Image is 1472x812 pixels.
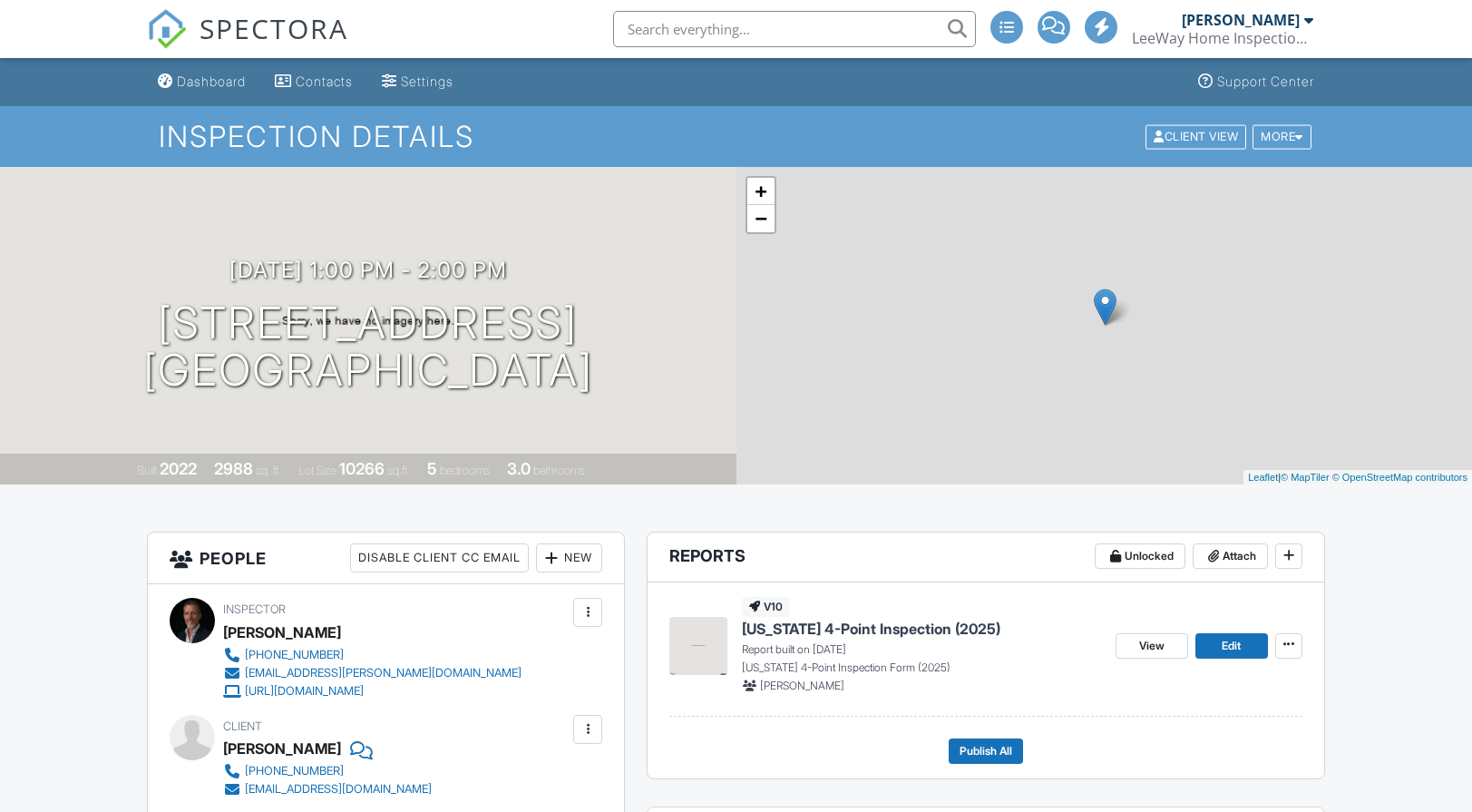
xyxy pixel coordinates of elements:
div: [PHONE_NUMBER] [245,648,344,662]
a: Support Center [1191,65,1321,99]
a: [EMAIL_ADDRESS][DOMAIN_NAME] [223,780,432,798]
span: bedrooms [440,464,490,477]
a: © MapTiler [1281,472,1330,483]
a: Client View [1144,129,1251,142]
a: © OpenStreetMap contributors [1332,472,1467,483]
div: [PHONE_NUMBER] [245,764,344,778]
div: 10266 [339,459,385,478]
span: Lot Size [298,464,336,477]
a: Zoom in [747,178,775,205]
h3: People [148,533,624,584]
div: [EMAIL_ADDRESS][DOMAIN_NAME] [245,782,432,797]
div: Settings [401,73,453,89]
a: [PHONE_NUMBER] [223,646,522,664]
img: The Best Home Inspection Software - Spectora [147,9,187,49]
div: More [1253,124,1311,149]
div: 3.0 [507,459,531,478]
input: Search everything... [613,11,976,47]
a: [PHONE_NUMBER] [223,762,432,780]
div: [PERSON_NAME] [223,735,341,762]
span: Inspector [223,602,286,616]
span: sq.ft. [387,464,410,477]
a: Dashboard [151,65,253,99]
h3: [DATE] 1:00 pm - 2:00 pm [229,258,507,282]
div: 5 [427,459,437,478]
div: [PERSON_NAME] [1182,11,1300,29]
div: [PERSON_NAME] [223,619,341,646]
div: Contacts [296,73,353,89]
a: Leaflet [1248,472,1278,483]
a: [EMAIL_ADDRESS][PERSON_NAME][DOMAIN_NAME] [223,664,522,682]
div: Dashboard [177,73,246,89]
h1: [STREET_ADDRESS] [GEOGRAPHIC_DATA] [143,299,593,396]
div: LeeWay Home Inspection LLC [1132,29,1313,47]
div: Disable Client CC Email [350,543,529,572]
div: [EMAIL_ADDRESS][PERSON_NAME][DOMAIN_NAME] [245,666,522,680]
a: Contacts [268,65,360,99]
a: Zoom out [747,205,775,232]
div: | [1243,470,1472,485]
span: sq. ft. [256,464,281,477]
a: [URL][DOMAIN_NAME] [223,682,522,700]
div: Client View [1145,124,1246,149]
h1: Inspection Details [159,121,1313,152]
div: 2022 [160,459,197,478]
a: SPECTORA [147,24,348,63]
div: [URL][DOMAIN_NAME] [245,684,364,699]
a: Settings [375,65,461,99]
span: SPECTORA [200,9,348,47]
span: bathrooms [533,464,585,477]
div: 2988 [214,459,253,478]
div: New [536,543,602,572]
span: Client [223,719,262,733]
span: Built [137,464,157,477]
div: Support Center [1217,73,1314,89]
